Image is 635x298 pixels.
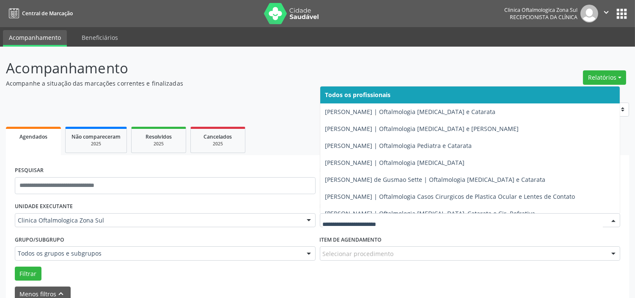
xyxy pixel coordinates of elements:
[325,108,496,116] span: [PERSON_NAME] | Oftalmologia [MEDICAL_DATA] e Catarata
[602,8,611,17] i: 
[325,159,465,167] span: [PERSON_NAME] | Oftalmologia [MEDICAL_DATA]
[15,164,44,177] label: PESQUISAR
[320,233,382,246] label: Item de agendamento
[146,133,172,140] span: Resolvidos
[323,249,394,258] span: Selecionar procedimento
[15,200,73,213] label: UNIDADE EXECUTANTE
[204,133,232,140] span: Cancelados
[6,79,442,88] p: Acompanhe a situação das marcações correntes e finalizadas
[71,133,121,140] span: Não compareceram
[325,192,575,201] span: [PERSON_NAME] | Oftalmologia Casos Cirurgicos de Plastica Ocular e Lentes de Contato
[18,216,298,225] span: Clinica Oftalmologica Zona Sul
[22,10,73,17] span: Central de Marcação
[614,6,629,21] button: apps
[6,58,442,79] p: Acompanhamento
[325,175,546,184] span: [PERSON_NAME] de Gusmao Sette | Oftalmologia [MEDICAL_DATA] e Catarata
[18,249,298,258] span: Todos os grupos e subgrupos
[19,133,47,140] span: Agendados
[598,5,614,22] button: 
[3,30,67,47] a: Acompanhamento
[325,209,536,217] span: [PERSON_NAME] | Oftalmologia [MEDICAL_DATA], Catarata e Cir. Refrativa
[325,125,519,133] span: [PERSON_NAME] | Oftalmologia [MEDICAL_DATA] e [PERSON_NAME]
[76,30,124,45] a: Beneficiários
[71,141,121,147] div: 2025
[137,141,180,147] div: 2025
[325,91,391,99] span: Todos os profissionais
[583,70,626,85] button: Relatórios
[15,233,64,246] label: Grupo/Subgrupo
[580,5,598,22] img: img
[504,6,577,14] div: Clinica Oftalmologica Zona Sul
[15,267,41,281] button: Filtrar
[325,142,472,150] span: [PERSON_NAME] | Oftalmologia Pediatra e Catarata
[197,141,239,147] div: 2025
[510,14,577,21] span: Recepcionista da clínica
[6,6,73,20] a: Central de Marcação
